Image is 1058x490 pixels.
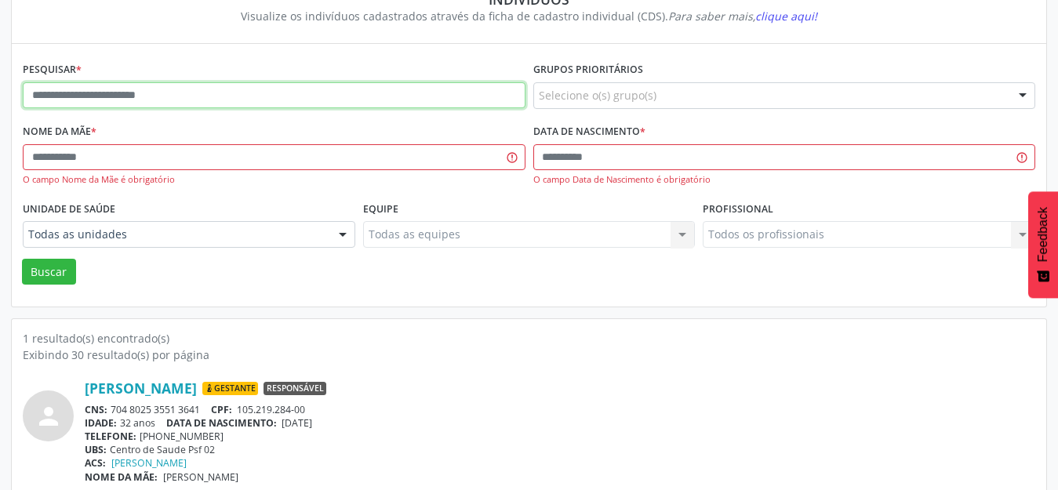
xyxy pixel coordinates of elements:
[533,173,1036,187] div: O campo Data de Nascimento é obrigatório
[166,416,277,430] span: DATA DE NASCIMENTO:
[363,197,398,221] label: Equipe
[22,259,76,285] button: Buscar
[668,9,817,24] i: Para saber mais,
[34,8,1024,24] div: Visualize os indivíduos cadastrados através da ficha de cadastro individual (CDS).
[85,430,1035,443] div: [PHONE_NUMBER]
[28,227,323,242] span: Todas as unidades
[755,9,817,24] span: clique aqui!
[111,456,187,470] a: [PERSON_NAME]
[23,58,82,82] label: Pesquisar
[1036,207,1050,262] span: Feedback
[211,403,232,416] span: CPF:
[85,416,117,430] span: IDADE:
[23,120,96,144] label: Nome da mãe
[23,330,1035,347] div: 1 resultado(s) encontrado(s)
[85,416,1035,430] div: 32 anos
[163,470,238,484] span: [PERSON_NAME]
[703,197,773,221] label: Profissional
[282,416,312,430] span: [DATE]
[539,87,656,103] span: Selecione o(s) grupo(s)
[202,382,258,396] span: Gestante
[1028,191,1058,298] button: Feedback - Mostrar pesquisa
[85,470,158,484] span: NOME DA MÃE:
[85,430,136,443] span: TELEFONE:
[23,347,1035,363] div: Exibindo 30 resultado(s) por página
[85,379,197,397] a: [PERSON_NAME]
[85,456,106,470] span: ACS:
[85,403,107,416] span: CNS:
[23,173,525,187] div: O campo Nome da Mãe é obrigatório
[85,443,107,456] span: UBS:
[23,197,115,221] label: Unidade de saúde
[533,58,643,82] label: Grupos prioritários
[85,443,1035,456] div: Centro de Saude Psf 02
[85,403,1035,416] div: 704 8025 3551 3641
[533,120,645,144] label: Data de nascimento
[237,403,305,416] span: 105.219.284-00
[264,382,326,396] span: Responsável
[35,402,63,430] i: person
